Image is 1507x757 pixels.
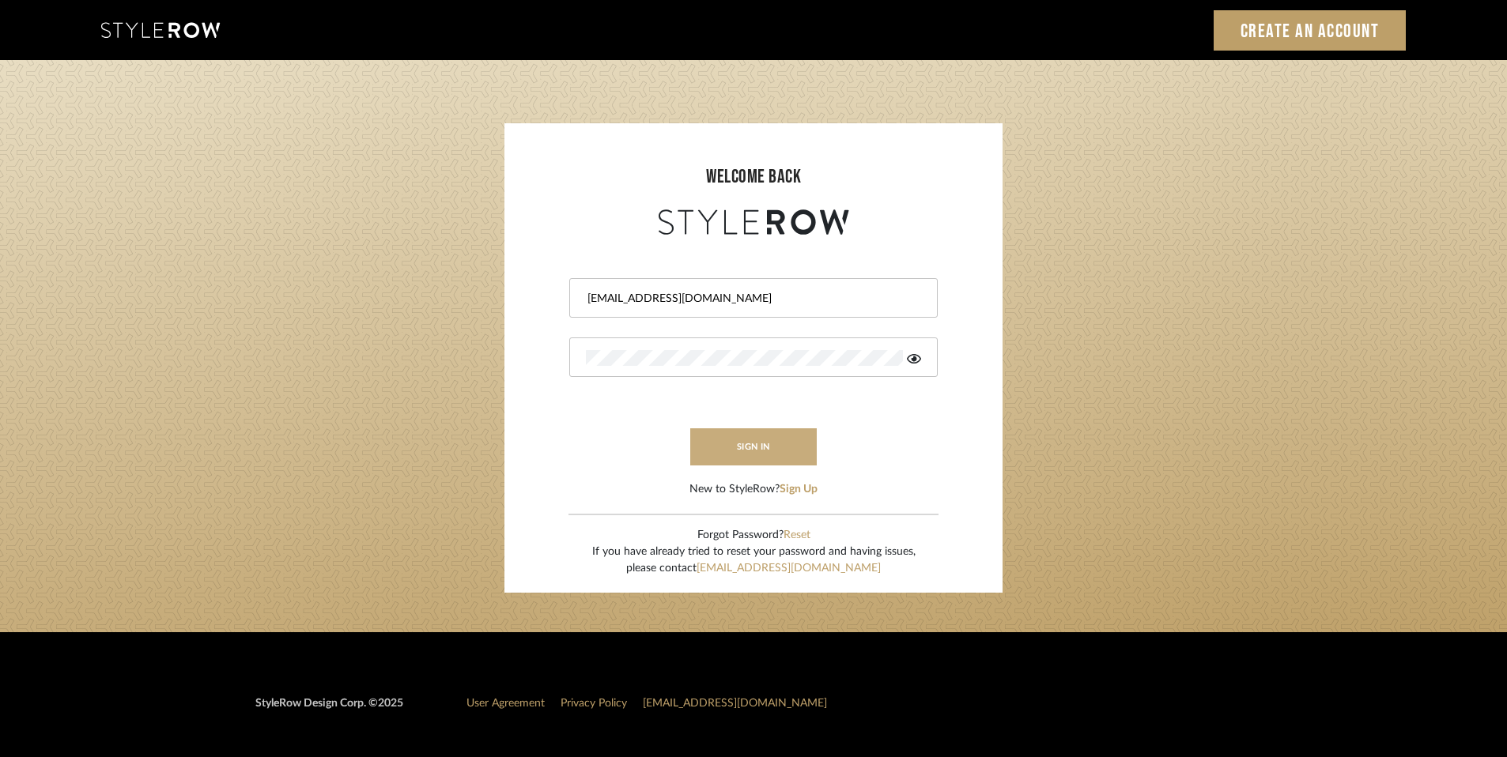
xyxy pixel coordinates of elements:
[690,428,817,465] button: sign in
[1214,10,1407,51] a: Create an Account
[592,544,916,577] div: If you have already tried to reset your password and having issues, please contact
[592,527,916,544] div: Forgot Password?
[520,163,987,191] div: welcome back
[466,698,545,709] a: User Agreement
[697,563,881,574] a: [EMAIL_ADDRESS][DOMAIN_NAME]
[255,695,403,725] div: StyleRow Design Corp. ©2025
[643,698,827,709] a: [EMAIL_ADDRESS][DOMAIN_NAME]
[586,291,917,307] input: Email Address
[784,527,810,544] button: Reset
[689,481,818,498] div: New to StyleRow?
[780,481,818,498] button: Sign Up
[561,698,627,709] a: Privacy Policy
